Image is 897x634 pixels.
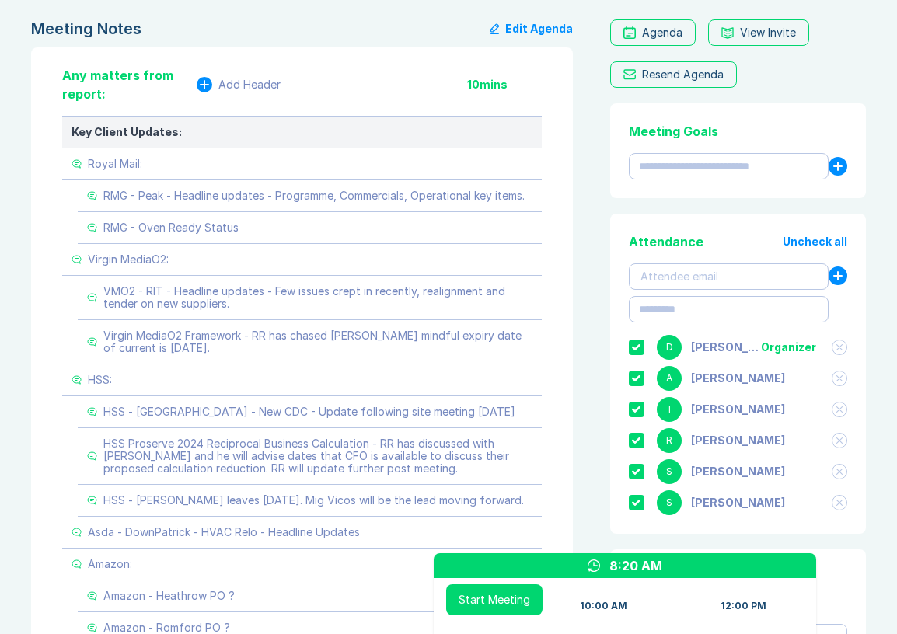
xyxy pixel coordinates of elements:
[610,19,696,46] a: Agenda
[657,335,682,360] div: D
[691,372,785,385] div: Ashley Walters
[467,78,542,91] div: 10 mins
[88,374,112,386] div: HSS:
[657,397,682,422] div: I
[103,622,230,634] div: Amazon - Romford PO ?
[740,26,796,39] div: View Invite
[721,600,766,612] div: 12:00 PM
[103,329,532,354] div: Virgin MediaO2 Framework - RR has chased [PERSON_NAME] mindful expiry date of current is [DATE].
[691,434,785,447] div: Richard Rust
[629,232,703,251] div: Attendance
[31,19,141,38] div: Meeting Notes
[642,26,682,39] div: Agenda
[103,437,532,475] div: HSS Proserve 2024 Reciprocal Business Calculation - RR has discussed with [PERSON_NAME] and he wi...
[580,600,627,612] div: 10:00 AM
[691,496,785,509] div: Steve Casey
[103,590,235,602] div: Amazon - Heathrow PO ?
[657,459,682,484] div: S
[490,19,573,38] button: Edit Agenda
[708,19,809,46] button: View Invite
[691,403,785,416] div: Iain Parnell
[88,253,169,266] div: Virgin MediaO2:
[609,556,662,575] div: 8:20 AM
[88,158,142,170] div: Royal Mail:
[103,494,524,507] div: HSS - [PERSON_NAME] leaves [DATE]. Mig Vicos will be the lead moving forward.
[88,558,132,570] div: Amazon:
[218,78,281,91] div: Add Header
[103,406,515,418] div: HSS - [GEOGRAPHIC_DATA] - New CDC - Update following site meeting [DATE]
[691,465,785,478] div: Scott Drewery
[657,490,682,515] div: S
[761,341,816,354] div: Organizer
[103,285,532,310] div: VMO2 - RIT - Headline updates - Few issues crept in recently, realignment and tender on new suppl...
[657,428,682,453] div: R
[103,221,239,234] div: RMG - Oven Ready Status
[642,68,724,81] div: Resend Agenda
[783,235,847,248] button: Uncheck all
[72,126,532,138] div: Key Client Updates:
[197,77,281,92] button: Add Header
[88,526,360,538] div: Asda - DownPatrick - HVAC Relo - Headline Updates
[103,190,525,202] div: RMG - Peak - Headline updates - Programme, Commercials, Operational key items.
[446,584,543,615] button: Start Meeting
[610,61,737,88] button: Resend Agenda
[62,66,197,103] div: Any matters from report:
[657,366,682,391] div: A
[629,122,847,141] div: Meeting Goals
[691,341,761,354] div: Danny Sisson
